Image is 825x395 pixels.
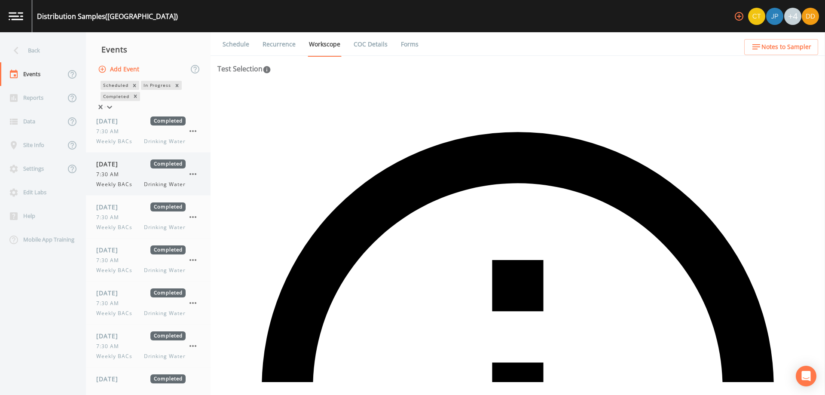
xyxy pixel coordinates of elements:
[96,202,124,211] span: [DATE]
[144,266,186,274] span: Drinking Water
[261,32,297,56] a: Recurrence
[96,352,137,360] span: Weekly BACs
[96,181,137,188] span: Weekly BACs
[96,300,124,307] span: 7:30 AM
[141,81,173,90] div: In Progress
[9,12,23,20] img: logo
[144,138,186,145] span: Drinking Water
[150,245,186,254] span: Completed
[96,343,124,350] span: 7:30 AM
[96,214,124,221] span: 7:30 AM
[308,32,342,57] a: Workscope
[96,386,124,393] span: 7:30 AM
[748,8,766,25] div: Chris Tobin
[784,8,801,25] div: +4
[86,282,211,325] a: [DATE]Completed7:30 AMWeekly BACsDrinking Water
[96,374,124,383] span: [DATE]
[150,116,186,126] span: Completed
[802,8,819,25] img: 7d98d358f95ebe5908e4de0cdde0c501
[86,110,211,153] a: [DATE]Completed7:30 AMWeekly BACsDrinking Water
[86,153,211,196] a: [DATE]Completed7:30 AMWeekly BACsDrinking Water
[86,39,211,60] div: Events
[96,331,124,340] span: [DATE]
[150,202,186,211] span: Completed
[221,32,251,56] a: Schedule
[744,39,818,55] button: Notes to Sampler
[144,224,186,231] span: Drinking Water
[96,224,137,231] span: Weekly BACs
[263,65,271,74] svg: In this section you'll be able to select the analytical test to run, based on the media type, and...
[96,288,124,297] span: [DATE]
[144,181,186,188] span: Drinking Water
[796,366,816,386] div: Open Intercom Messenger
[96,116,124,126] span: [DATE]
[766,8,784,25] div: Joshua gere Paul
[101,92,131,101] div: Completed
[101,81,130,90] div: Scheduled
[96,159,124,168] span: [DATE]
[150,159,186,168] span: Completed
[217,64,271,74] div: Test Selection
[96,266,137,274] span: Weekly BACs
[766,8,783,25] img: 41241ef155101aa6d92a04480b0d0000
[86,325,211,367] a: [DATE]Completed7:30 AMWeekly BACsDrinking Water
[96,245,124,254] span: [DATE]
[131,92,140,101] div: Remove Completed
[86,239,211,282] a: [DATE]Completed7:30 AMWeekly BACsDrinking Water
[172,81,182,90] div: Remove In Progress
[96,171,124,178] span: 7:30 AM
[400,32,420,56] a: Forms
[130,81,139,90] div: Remove Scheduled
[86,196,211,239] a: [DATE]Completed7:30 AMWeekly BACsDrinking Water
[761,42,811,52] span: Notes to Sampler
[96,257,124,264] span: 7:30 AM
[96,128,124,135] span: 7:30 AM
[96,138,137,145] span: Weekly BACs
[144,309,186,317] span: Drinking Water
[150,288,186,297] span: Completed
[150,331,186,340] span: Completed
[37,11,178,21] div: Distribution Samples ([GEOGRAPHIC_DATA])
[96,309,137,317] span: Weekly BACs
[150,374,186,383] span: Completed
[96,61,143,77] button: Add Event
[144,352,186,360] span: Drinking Water
[748,8,765,25] img: 7f2cab73c0e50dc3fbb7023805f649db
[352,32,389,56] a: COC Details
